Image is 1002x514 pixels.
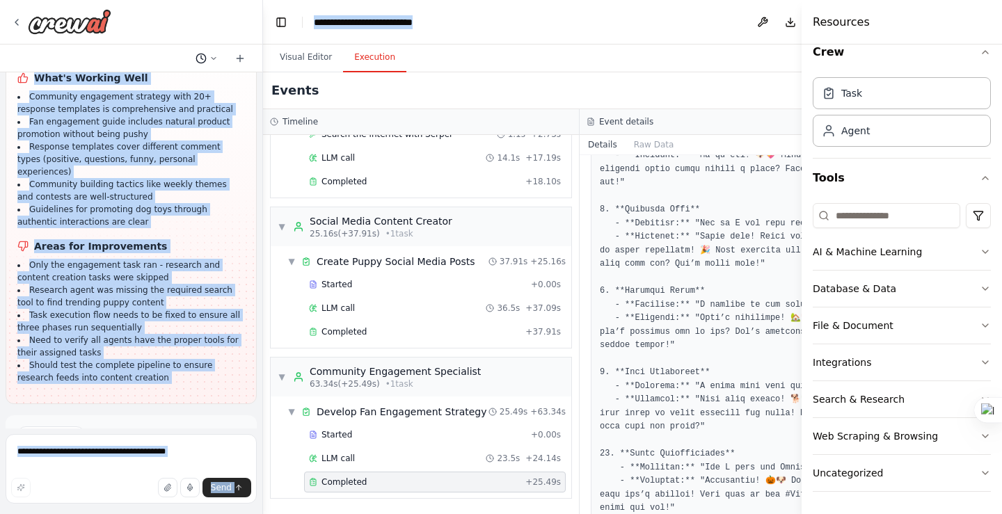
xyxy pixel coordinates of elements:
span: + 0.00s [531,279,561,290]
div: Crew [813,72,991,158]
button: Visual Editor [269,43,343,72]
span: ▼ [278,371,286,383]
div: Search & Research [813,392,905,406]
li: Guidelines for promoting dog toys through authentic interactions are clear [17,203,245,228]
h4: Resources [813,14,870,31]
span: + 37.91s [525,326,561,337]
li: Response templates cover different comment types (positive, questions, funny, personal experiences) [17,140,245,178]
div: AI & Machine Learning [813,245,922,259]
div: Community Engagement Specialist [310,364,481,378]
div: Tools [813,198,991,503]
button: Start a new chat [229,50,251,67]
span: + 18.10s [525,176,561,187]
li: Need to verify all agents have the proper tools for their assigned tasks [17,334,245,359]
button: Execution [343,43,406,72]
span: Completed [321,326,367,337]
li: Task execution flow needs to be fixed to ensure all three phases run sequentially [17,309,245,334]
div: Web Scraping & Browsing [813,429,938,443]
span: 37.91s [500,256,528,267]
span: + 0.00s [531,429,561,440]
span: • 1 task [385,228,413,239]
span: Send [211,482,232,493]
li: Fan engagement guide includes natural product promotion without being pushy [17,115,245,140]
button: Switch to previous chat [190,50,223,67]
button: Web Scraping & Browsing [813,418,991,454]
h2: Events [271,81,319,100]
span: 23.5s [497,453,520,464]
button: AI & Machine Learning [813,234,991,270]
h1: What's Working Well [17,71,245,85]
div: Agent [841,124,870,138]
li: Research agent was missing the required search tool to find trending puppy content [17,284,245,309]
button: Hide left sidebar [271,13,291,32]
span: Create Puppy Social Media Posts [317,255,475,268]
button: File & Document [813,307,991,344]
li: Should test the complete pipeline to ensure research feeds into content creation [17,359,245,384]
span: LLM call [321,453,355,464]
button: Raw Data [626,135,683,154]
span: Started [321,429,352,440]
nav: breadcrumb [314,15,454,29]
img: Logo [28,9,111,34]
button: Uncategorized [813,455,991,491]
button: Upload files [158,478,177,497]
span: ▼ [278,221,286,232]
span: + 37.09s [525,303,561,314]
span: Develop Fan Engagement Strategy [317,405,487,419]
div: Task [841,86,862,100]
button: Improve this prompt [11,478,31,497]
button: Crew [813,33,991,72]
span: + 25.16s [530,256,566,267]
span: + 63.34s [530,406,566,417]
span: 25.16s (+37.91s) [310,228,380,239]
span: Completed [321,176,367,187]
span: 25.49s [500,406,528,417]
span: + 24.14s [525,453,561,464]
span: 14.1s [497,152,520,163]
h1: Areas for Improvements [17,239,245,253]
span: Completed [321,476,367,488]
li: Only the engagement task ran - research and content creation tasks were skipped [17,259,245,284]
span: LLM call [321,303,355,314]
button: Details [580,135,626,154]
button: Send [202,478,251,497]
span: • 1 task [385,378,413,389]
div: Uncategorized [813,466,883,480]
span: + 25.49s [525,476,561,488]
div: Social Media Content Creator [310,214,452,228]
button: Tools [813,159,991,198]
span: + 17.19s [525,152,561,163]
span: 36.5s [497,303,520,314]
button: Click to speak your automation idea [180,478,200,497]
div: Integrations [813,355,871,369]
button: Integrations [813,344,991,380]
li: Community building tactics like weekly themes and contests are well-structured [17,178,245,203]
span: Started [321,279,352,290]
h3: Event details [599,116,653,127]
span: 63.34s (+25.49s) [310,378,380,389]
div: File & Document [813,319,893,332]
button: Database & Data [813,271,991,307]
span: ▼ [287,256,296,267]
h3: Timeline [283,116,318,127]
span: ▼ [287,406,296,417]
div: Database & Data [813,282,896,296]
li: Community engagement strategy with 20+ response templates is comprehensive and practical [17,90,245,115]
span: LLM call [321,152,355,163]
button: Search & Research [813,381,991,417]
